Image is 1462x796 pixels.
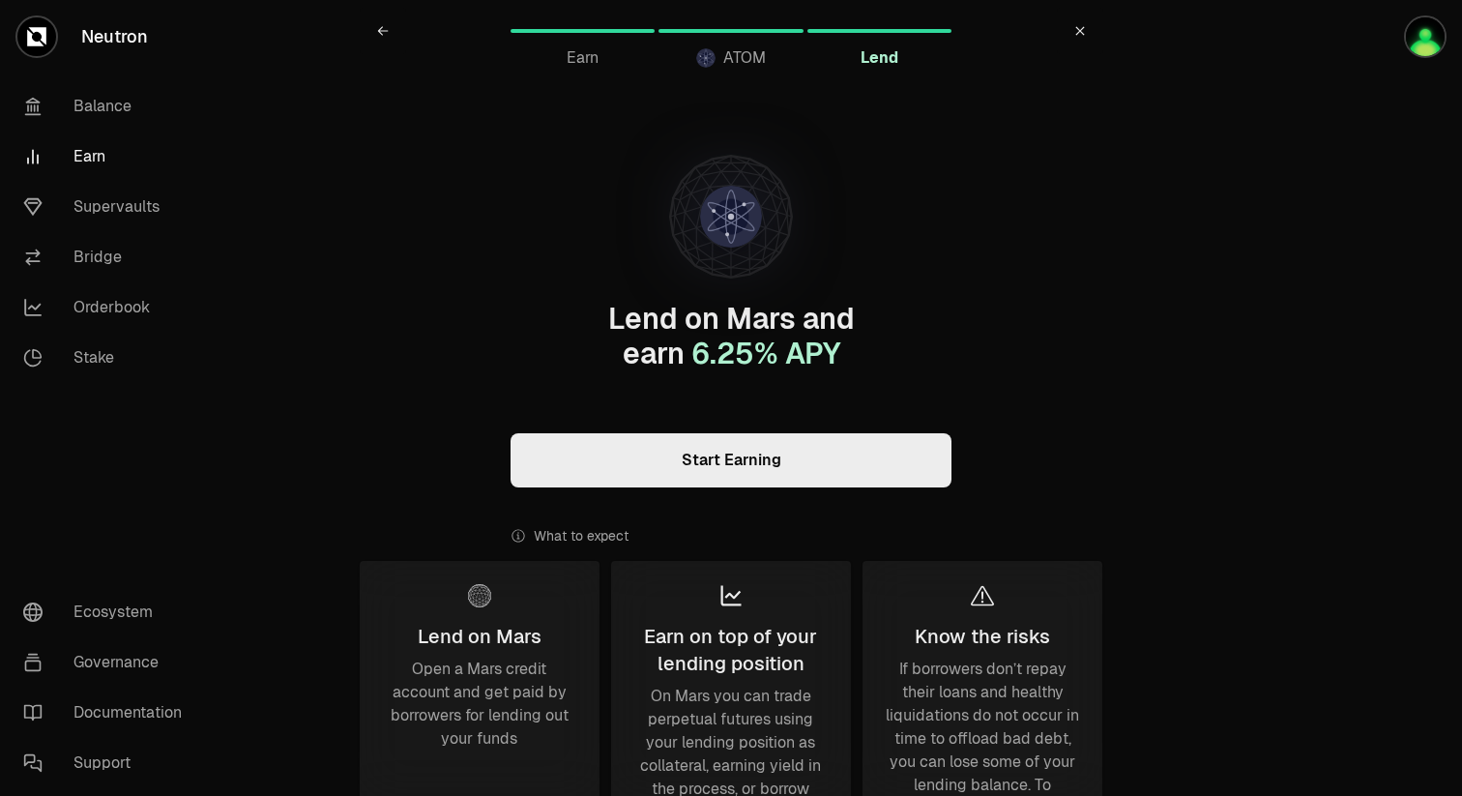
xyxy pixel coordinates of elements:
span: 6.25 % APY [691,335,840,372]
div: Open a Mars credit account and get paid by borrowers for lending out your funds [383,658,576,751]
img: ATOM [696,48,716,68]
a: Earn [511,8,655,54]
a: Support [8,738,209,788]
div: What to expect [511,511,951,561]
a: Start Earning [511,433,951,487]
div: Lend on Mars [418,623,541,650]
a: ATOMATOM [658,8,803,54]
span: ATOM [723,46,766,70]
a: Orderbook [8,282,209,333]
a: Bridge [8,232,209,282]
a: Ecosystem [8,587,209,637]
div: Earn on top of your lending position [634,623,828,677]
a: Balance [8,81,209,132]
a: Governance [8,637,209,688]
span: Earn [567,46,599,70]
a: Stake [8,333,209,383]
a: Supervaults [8,182,209,232]
img: ATOM [700,186,762,248]
img: Alex [1406,17,1445,56]
a: Documentation [8,688,209,738]
span: Lend [861,46,898,70]
span: Lend on Mars and earn [608,300,855,372]
div: Know the risks [915,623,1050,650]
a: Earn [8,132,209,182]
